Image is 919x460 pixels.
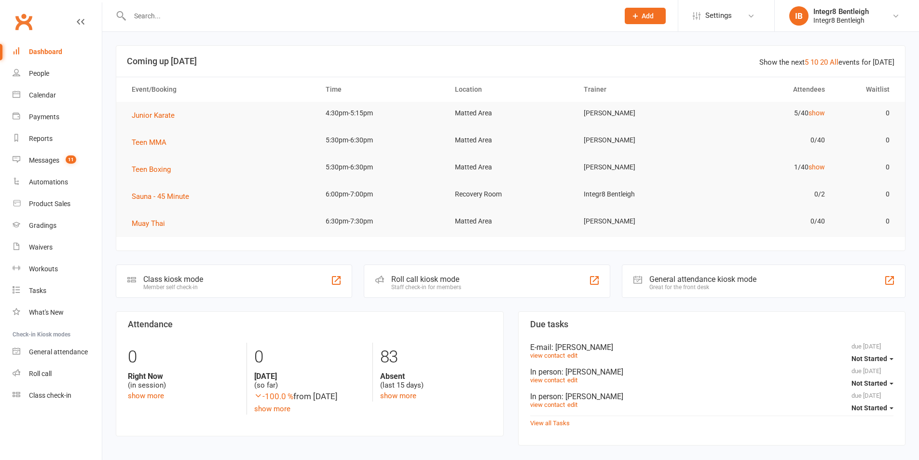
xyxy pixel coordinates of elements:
[851,350,893,367] button: Not Started
[13,84,102,106] a: Calendar
[132,218,172,229] button: Muay Thai
[391,284,461,291] div: Staff check-in for members
[704,77,834,102] th: Attendees
[851,399,893,417] button: Not Started
[530,367,894,376] div: In person
[704,156,834,179] td: 1/40
[132,138,166,147] span: Teen MMA
[446,129,576,152] td: Matted Area
[132,111,175,120] span: Junior Karate
[254,391,293,401] span: -100.0 %
[562,367,623,376] span: : [PERSON_NAME]
[254,390,365,403] div: from [DATE]
[317,156,446,179] td: 5:30pm-6:30pm
[704,210,834,233] td: 0/40
[143,284,203,291] div: Member self check-in
[132,110,181,121] button: Junior Karate
[567,376,577,384] a: edit
[789,6,809,26] div: IB
[29,287,46,294] div: Tasks
[820,58,828,67] a: 20
[851,404,887,412] span: Not Started
[66,155,76,164] span: 11
[254,372,365,390] div: (so far)
[530,343,894,352] div: E-mail
[12,10,36,34] a: Clubworx
[380,372,491,381] strong: Absent
[759,56,894,68] div: Show the next events for [DATE]
[391,275,461,284] div: Roll call kiosk mode
[254,343,365,372] div: 0
[254,372,365,381] strong: [DATE]
[127,9,612,23] input: Search...
[29,135,53,142] div: Reports
[29,48,62,56] div: Dashboard
[132,191,196,202] button: Sauna - 45 Minute
[813,7,869,16] div: Integr8 Bentleigh
[380,372,491,390] div: (last 15 days)
[254,404,290,413] a: show more
[446,102,576,125] td: Matted Area
[851,375,893,392] button: Not Started
[132,137,173,148] button: Teen MMA
[13,280,102,302] a: Tasks
[704,183,834,206] td: 0/2
[128,391,164,400] a: show more
[29,70,49,77] div: People
[705,5,732,27] span: Settings
[834,183,898,206] td: 0
[128,343,239,372] div: 0
[530,419,570,427] a: View all Tasks
[29,243,53,251] div: Waivers
[446,183,576,206] td: Recovery Room
[29,113,59,121] div: Payments
[127,56,894,66] h3: Coming up [DATE]
[575,77,704,102] th: Trainer
[13,41,102,63] a: Dashboard
[13,237,102,258] a: Waivers
[13,63,102,84] a: People
[123,77,317,102] th: Event/Booking
[704,129,834,152] td: 0/40
[551,343,613,352] span: : [PERSON_NAME]
[29,348,88,356] div: General attendance
[13,171,102,193] a: Automations
[834,102,898,125] td: 0
[567,401,577,408] a: edit
[704,102,834,125] td: 5/40
[830,58,838,67] a: All
[530,392,894,401] div: In person
[29,91,56,99] div: Calendar
[851,379,887,387] span: Not Started
[530,401,565,408] a: view contact
[575,183,704,206] td: Integr8 Bentleigh
[317,102,446,125] td: 4:30pm-5:15pm
[29,265,58,273] div: Workouts
[813,16,869,25] div: Integr8 Bentleigh
[625,8,666,24] button: Add
[128,372,239,381] strong: Right Now
[29,391,71,399] div: Class check-in
[13,106,102,128] a: Payments
[851,355,887,362] span: Not Started
[128,320,492,329] h3: Attendance
[575,129,704,152] td: [PERSON_NAME]
[380,391,416,400] a: show more
[446,77,576,102] th: Location
[575,102,704,125] td: [PERSON_NAME]
[143,275,203,284] div: Class kiosk mode
[29,200,70,208] div: Product Sales
[317,77,446,102] th: Time
[132,164,178,175] button: Teen Boxing
[805,58,809,67] a: 5
[29,222,56,229] div: Gradings
[446,156,576,179] td: Matted Area
[29,308,64,316] div: What's New
[128,372,239,390] div: (in session)
[810,58,818,67] a: 10
[649,284,756,291] div: Great for the front desk
[530,352,565,359] a: view contact
[834,156,898,179] td: 0
[530,320,894,329] h3: Due tasks
[13,385,102,406] a: Class kiosk mode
